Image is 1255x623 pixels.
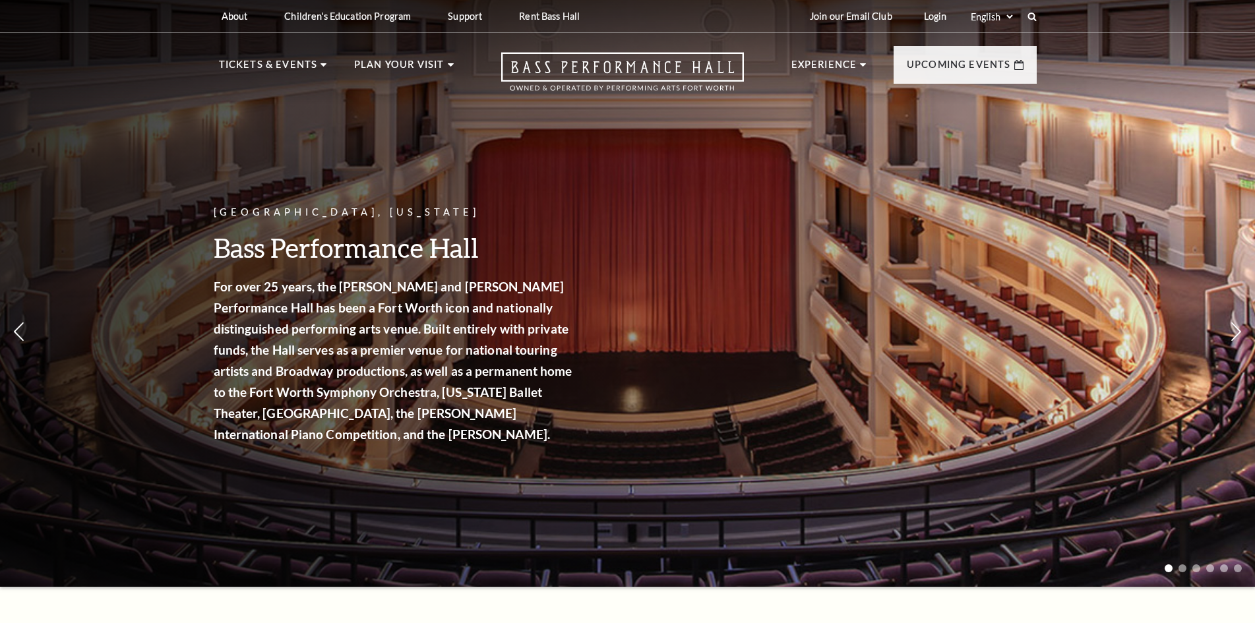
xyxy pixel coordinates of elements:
p: Support [448,11,482,22]
h3: Bass Performance Hall [214,231,576,264]
p: Upcoming Events [907,57,1011,80]
p: Rent Bass Hall [519,11,580,22]
p: [GEOGRAPHIC_DATA], [US_STATE] [214,204,576,221]
p: Plan Your Visit [354,57,444,80]
p: Experience [791,57,857,80]
p: About [222,11,248,22]
select: Select: [968,11,1015,23]
strong: For over 25 years, the [PERSON_NAME] and [PERSON_NAME] Performance Hall has been a Fort Worth ico... [214,279,572,442]
p: Children's Education Program [284,11,411,22]
p: Tickets & Events [219,57,318,80]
